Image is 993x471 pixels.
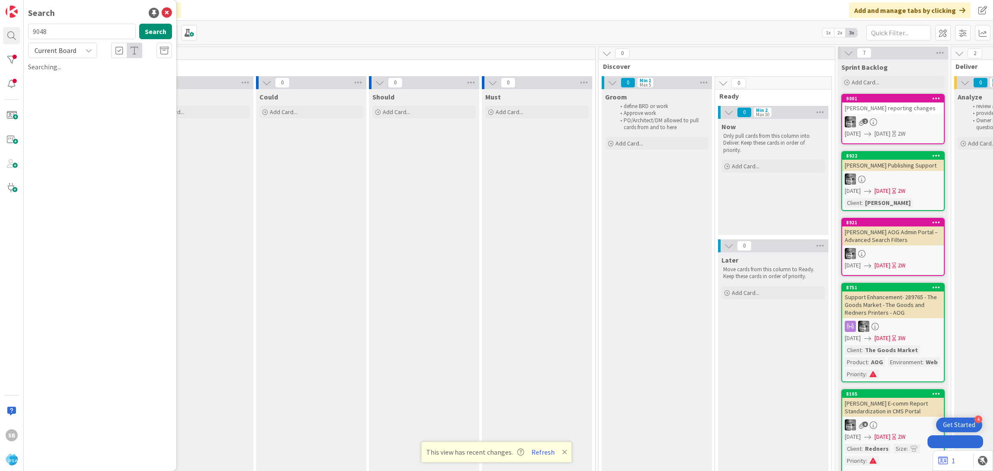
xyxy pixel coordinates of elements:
div: Max 5 [640,83,651,87]
span: [DATE] [845,261,861,270]
div: 8751 [842,284,944,291]
span: : [862,444,863,453]
div: 9001 [842,95,944,102]
span: : [862,198,863,208]
span: : [922,357,924,367]
div: [PERSON_NAME] reporting changes [842,102,944,114]
div: Web [924,357,940,367]
div: 9001[PERSON_NAME] reporting changes [842,95,944,114]
div: KS [842,116,944,127]
span: Discover [603,62,824,71]
span: Add Card... [383,108,410,116]
div: Min 2 [756,108,768,112]
span: [DATE] [874,129,890,138]
div: Environment [888,357,922,367]
div: Open Get Started checklist, remaining modules: 4 [936,418,982,432]
div: Support Enhancement- 289765 - The Goods Market - The Goods and Redners Printers - AOG [842,291,944,318]
span: 0 [737,241,752,251]
span: Later [721,256,738,264]
div: 3W [898,334,906,343]
div: The Goods Market [863,345,920,355]
span: Must [485,93,501,101]
div: Redners [863,444,891,453]
span: 6 [862,421,868,427]
span: : [862,345,863,355]
div: SB [6,429,18,441]
div: 8105 [842,390,944,398]
div: Get Started [943,421,975,429]
div: 2W [898,261,906,270]
div: Client [845,345,862,355]
span: Should [372,93,394,101]
a: 9001[PERSON_NAME] reporting changesKS[DATE][DATE]2W [841,94,945,144]
span: 0 [621,77,635,88]
span: 2 [968,48,982,59]
span: 0 [615,48,630,59]
a: 8751Support Enhancement- 289765 - The Goods Market - The Goods and Redners Printers - AOGKS[DATE]... [841,283,945,382]
p: Move cards from this column to Ready. Keep these cards in order of priority. [723,266,823,280]
span: Add Card... [270,108,297,116]
div: KS [842,419,944,431]
img: KS [845,419,856,431]
div: [PERSON_NAME] AOG Admin Portal – Advanced Search Filters [842,226,944,245]
span: [DATE] [845,186,861,195]
div: Priority [845,369,866,379]
div: Product [845,357,868,367]
span: [DATE] [874,432,890,441]
span: Current Board [34,46,76,55]
div: 9001 [846,96,944,102]
div: [PERSON_NAME] E-comm Report Standardization in CMS Portal [842,398,944,417]
button: Refresh [528,446,558,458]
span: [DATE] [874,334,890,343]
div: 8922[PERSON_NAME] Publishing Support [842,152,944,171]
span: 0 [973,77,988,88]
a: 8922[PERSON_NAME] Publishing SupportKS[DATE][DATE]2WClient:[PERSON_NAME] [841,151,945,211]
div: 2W [898,432,906,441]
p: Only pull cards from this column into Deliver. Keep these cards in order of priority. [723,133,823,154]
img: Visit kanbanzone.com [6,6,18,18]
div: KS [842,321,944,332]
span: 3x [846,28,857,37]
div: 8921[PERSON_NAME] AOG Admin Portal – Advanced Search Filters [842,219,944,245]
div: Max 10 [756,112,769,117]
span: : [866,456,867,465]
img: KS [845,174,856,185]
div: 8922 [842,152,944,160]
div: 8921 [842,219,944,226]
div: 8751Support Enhancement- 289765 - The Goods Market - The Goods and Redners Printers - AOG [842,284,944,318]
div: KS [842,248,944,259]
span: Now [721,122,736,131]
span: : [868,357,869,367]
span: [DATE] [845,129,861,138]
div: AOG [869,357,885,367]
div: 8105 [846,391,944,397]
div: Client [845,198,862,208]
img: avatar [6,453,18,465]
span: Ready [719,92,821,100]
div: 2W [898,129,906,138]
div: Priority [845,456,866,465]
a: 8921[PERSON_NAME] AOG Admin Portal – Advanced Search FiltersKS[DATE][DATE]2W [841,218,945,276]
a: 1 [938,456,955,466]
li: PO/Architect/DM allowed to pull cards from and to here [615,117,707,131]
button: Search [139,24,172,39]
span: : [866,369,867,379]
div: 8751 [846,285,944,291]
img: KS [858,321,869,332]
span: Could [259,93,278,101]
div: Min 1 [640,78,651,83]
div: Client [845,444,862,453]
span: 2x [834,28,846,37]
span: Add Card... [615,139,643,147]
span: 0 [275,77,290,88]
div: 8921 [846,220,944,226]
img: KS [845,248,856,259]
span: : [907,444,908,453]
span: Product Backlog [31,62,584,71]
span: [DATE] [874,186,890,195]
span: [DATE] [874,261,890,270]
div: Add and manage tabs by clicking [849,3,971,18]
span: 0 [501,77,515,88]
span: [DATE] [845,432,861,441]
span: 2 [862,118,868,124]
